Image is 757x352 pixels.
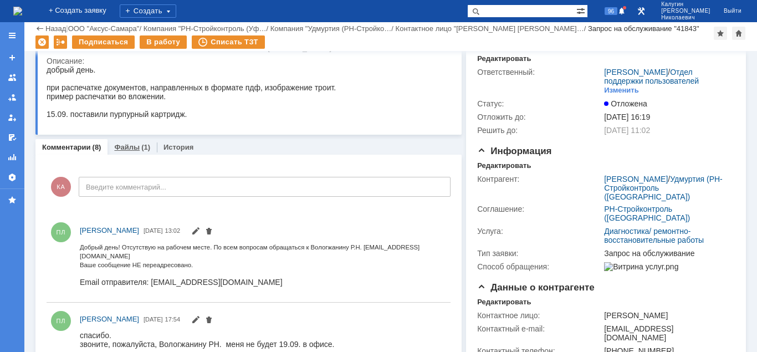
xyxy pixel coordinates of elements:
div: Услуга: [477,227,602,236]
div: Решить до: [477,126,602,135]
div: (1) [141,143,150,151]
img: logo [13,7,22,16]
div: Работа с массовостью [54,35,67,49]
div: [PERSON_NAME] [604,311,730,320]
span: Удалить [204,228,213,237]
span: Николаевич [661,14,710,21]
span: [PERSON_NAME] [661,8,710,14]
div: Сделать домашней страницей [732,27,745,40]
a: Компания "РН-Стройконтроль (Уф… [144,24,267,33]
span: [DATE] [144,227,163,234]
a: Отчеты [3,149,21,166]
div: Изменить [604,86,639,95]
span: Калугин [661,1,710,8]
a: Файлы [114,143,140,151]
a: Перейти в интерфейс администратора [635,4,648,18]
div: | [66,24,68,32]
a: [PERSON_NAME] [604,68,668,76]
div: Способ обращения: [477,262,602,271]
span: Данные о контрагенте [477,282,595,293]
div: Добавить в избранное [714,27,727,40]
div: / [68,24,144,33]
div: Статус: [477,99,602,108]
span: Отложена [604,99,647,108]
span: [PERSON_NAME] [80,315,139,323]
div: Соглашение: [477,205,602,213]
span: Удалить [204,317,213,325]
a: Компания "Удмуртия (РН-Стройко… [270,24,392,33]
div: [DATE] 16:19 [604,113,730,121]
div: (8) [93,143,101,151]
div: / [604,68,730,85]
span: КА [51,177,71,197]
a: Заявки в моей ответственности [3,89,21,106]
span: [PERSON_NAME] [80,226,139,234]
a: [PERSON_NAME] [80,225,139,236]
div: / [396,24,588,33]
div: Создать [120,4,176,18]
a: Перейти на домашнюю страницу [13,7,22,16]
div: Контрагент: [477,175,602,183]
span: 17:54 [165,316,181,323]
div: Контактный e-mail: [477,324,602,333]
span: 96 [605,7,617,15]
div: / [270,24,396,33]
span: [DATE] [144,316,163,323]
div: / [604,175,730,201]
span: Редактировать [191,317,200,325]
img: Витрина услуг.png [604,262,678,271]
a: [PERSON_NAME] [80,314,139,325]
span: Редактировать [191,228,200,237]
a: История [163,143,193,151]
a: Контактное лицо "[PERSON_NAME] [PERSON_NAME]… [396,24,584,33]
span: [DATE] 11:02 [604,126,650,135]
a: Отдел поддержки пользователей [604,68,699,85]
a: ООО "Аксус-Самара" [68,24,140,33]
div: Ответственный: [477,68,602,76]
div: [EMAIL_ADDRESS][DOMAIN_NAME] [604,324,730,342]
a: Создать заявку [3,49,21,67]
a: Назад [45,24,66,33]
div: Редактировать [477,54,531,63]
span: Информация [477,146,551,156]
div: Редактировать [477,161,531,170]
a: Заявки на командах [3,69,21,86]
div: Отложить до: [477,113,602,121]
div: Запрос на обслуживание [604,249,730,258]
span: Расширенный поиск [576,5,587,16]
div: Контактное лицо: [477,311,602,320]
a: Комментарии [42,143,91,151]
a: Удмуртия (РН-Стройконтроль ([GEOGRAPHIC_DATA]) [604,175,723,201]
div: Тип заявки: [477,249,602,258]
a: Мои согласования [3,129,21,146]
a: РН-Стройконтроль ([GEOGRAPHIC_DATA]) [604,205,690,222]
a: [PERSON_NAME] [604,175,668,183]
div: Удалить [35,35,49,49]
div: Описание: [47,57,449,65]
a: Диагностика/ ремонтно-восстановительные работы [604,227,704,244]
div: Запрос на обслуживание "41843" [588,24,699,33]
a: Мои заявки [3,109,21,126]
span: 13:02 [165,227,181,234]
div: Редактировать [477,298,531,307]
div: / [144,24,270,33]
a: Настройки [3,169,21,186]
